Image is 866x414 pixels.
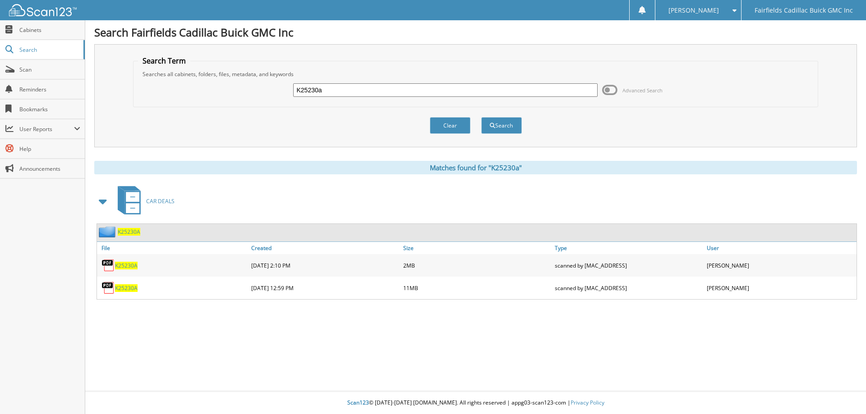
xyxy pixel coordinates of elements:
span: Help [19,145,80,153]
span: Scan [19,66,80,73]
span: Search [19,46,79,54]
span: Advanced Search [622,87,663,94]
span: CAR DEALS [146,197,175,205]
button: Clear [430,117,470,134]
span: [PERSON_NAME] [668,8,719,13]
div: Matches found for "K25230a" [94,161,857,174]
img: PDF.png [101,259,115,272]
a: K25230A [118,228,140,236]
div: 2MB [401,256,553,274]
a: CAR DEALS [112,183,175,219]
a: Created [249,242,401,254]
span: Bookmarks [19,105,80,113]
div: [PERSON_NAME] [705,279,857,297]
a: K25230A [115,284,138,292]
iframe: Chat Widget [821,371,866,414]
span: User Reports [19,125,74,133]
img: scan123-logo-white.svg [9,4,77,16]
div: 11MB [401,279,553,297]
div: Searches all cabinets, folders, files, metadata, and keywords [138,70,814,78]
img: PDF.png [101,281,115,295]
span: Reminders [19,86,80,93]
div: [DATE] 2:10 PM [249,256,401,274]
span: Announcements [19,165,80,173]
a: Size [401,242,553,254]
a: Type [553,242,705,254]
div: scanned by [MAC_ADDRESS] [553,256,705,274]
a: Privacy Policy [571,399,604,406]
img: folder2.png [99,226,118,237]
legend: Search Term [138,56,190,66]
span: Cabinets [19,26,80,34]
a: K25230A [115,262,138,269]
div: scanned by [MAC_ADDRESS] [553,279,705,297]
button: Search [481,117,522,134]
div: [PERSON_NAME] [705,256,857,274]
a: User [705,242,857,254]
div: [DATE] 12:59 PM [249,279,401,297]
div: © [DATE]-[DATE] [DOMAIN_NAME]. All rights reserved | appg03-scan123-com | [85,392,866,414]
a: File [97,242,249,254]
h1: Search Fairfields Cadillac Buick GMC Inc [94,25,857,40]
span: Fairfields Cadillac Buick GMC Inc [755,8,853,13]
span: Scan123 [347,399,369,406]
